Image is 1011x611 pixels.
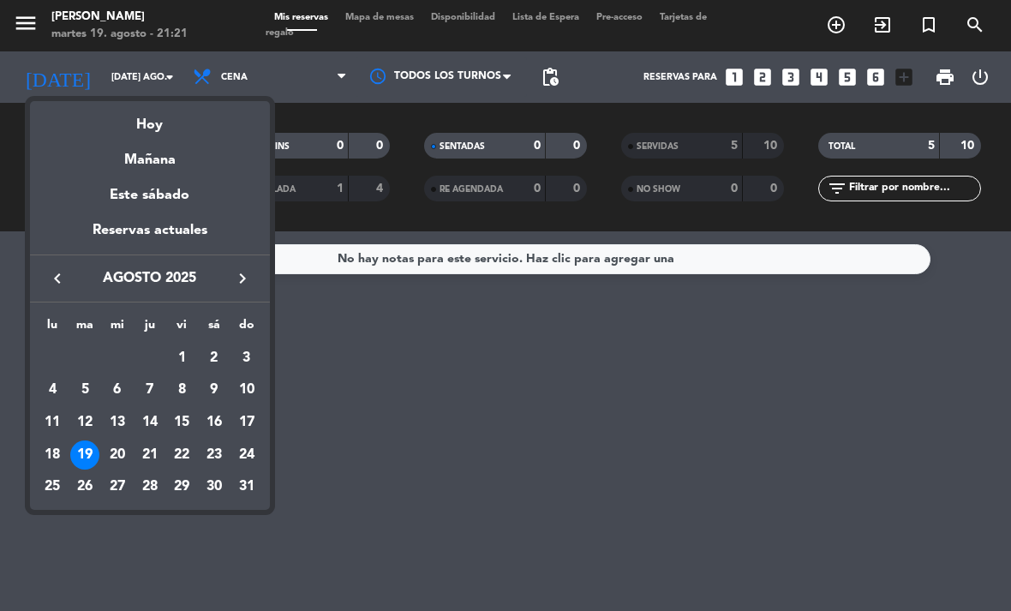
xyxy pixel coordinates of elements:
[232,408,261,437] div: 17
[165,374,198,407] td: 8 de agosto de 2025
[200,473,229,502] div: 30
[230,342,263,374] td: 3 de agosto de 2025
[230,471,263,504] td: 31 de agosto de 2025
[135,440,165,470] div: 21
[135,408,165,437] div: 14
[165,471,198,504] td: 29 de agosto de 2025
[167,344,196,373] div: 1
[165,342,198,374] td: 1 de agosto de 2025
[70,440,99,470] div: 19
[30,101,270,136] div: Hoy
[38,440,67,470] div: 18
[47,268,68,289] i: keyboard_arrow_left
[69,374,101,407] td: 5 de agosto de 2025
[198,315,230,342] th: sábado
[103,440,132,470] div: 20
[135,473,165,502] div: 28
[232,473,261,502] div: 31
[38,375,67,404] div: 4
[200,344,229,373] div: 2
[200,375,229,404] div: 9
[37,342,166,374] td: AGO.
[103,408,132,437] div: 13
[134,374,166,407] td: 7 de agosto de 2025
[198,374,230,407] td: 9 de agosto de 2025
[38,473,67,502] div: 25
[165,315,198,342] th: viernes
[101,439,134,471] td: 20 de agosto de 2025
[230,315,263,342] th: domingo
[103,375,132,404] div: 6
[69,406,101,439] td: 12 de agosto de 2025
[73,267,227,290] span: agosto 2025
[42,267,73,290] button: keyboard_arrow_left
[167,408,196,437] div: 15
[165,406,198,439] td: 15 de agosto de 2025
[134,315,166,342] th: jueves
[37,406,69,439] td: 11 de agosto de 2025
[101,406,134,439] td: 13 de agosto de 2025
[167,440,196,470] div: 22
[30,171,270,219] div: Este sábado
[37,471,69,504] td: 25 de agosto de 2025
[230,374,263,407] td: 10 de agosto de 2025
[134,439,166,471] td: 21 de agosto de 2025
[103,473,132,502] div: 27
[227,267,258,290] button: keyboard_arrow_right
[30,136,270,171] div: Mañana
[135,375,165,404] div: 7
[101,471,134,504] td: 27 de agosto de 2025
[69,439,101,471] td: 19 de agosto de 2025
[69,315,101,342] th: martes
[230,406,263,439] td: 17 de agosto de 2025
[232,440,261,470] div: 24
[232,344,261,373] div: 3
[200,408,229,437] div: 16
[69,471,101,504] td: 26 de agosto de 2025
[198,439,230,471] td: 23 de agosto de 2025
[101,374,134,407] td: 6 de agosto de 2025
[232,375,261,404] div: 10
[230,439,263,471] td: 24 de agosto de 2025
[37,439,69,471] td: 18 de agosto de 2025
[167,375,196,404] div: 8
[70,408,99,437] div: 12
[198,471,230,504] td: 30 de agosto de 2025
[198,342,230,374] td: 2 de agosto de 2025
[101,315,134,342] th: miércoles
[200,440,229,470] div: 23
[165,439,198,471] td: 22 de agosto de 2025
[232,268,253,289] i: keyboard_arrow_right
[134,406,166,439] td: 14 de agosto de 2025
[134,471,166,504] td: 28 de agosto de 2025
[37,315,69,342] th: lunes
[30,219,270,255] div: Reservas actuales
[167,473,196,502] div: 29
[38,408,67,437] div: 11
[70,375,99,404] div: 5
[37,374,69,407] td: 4 de agosto de 2025
[198,406,230,439] td: 16 de agosto de 2025
[70,473,99,502] div: 26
